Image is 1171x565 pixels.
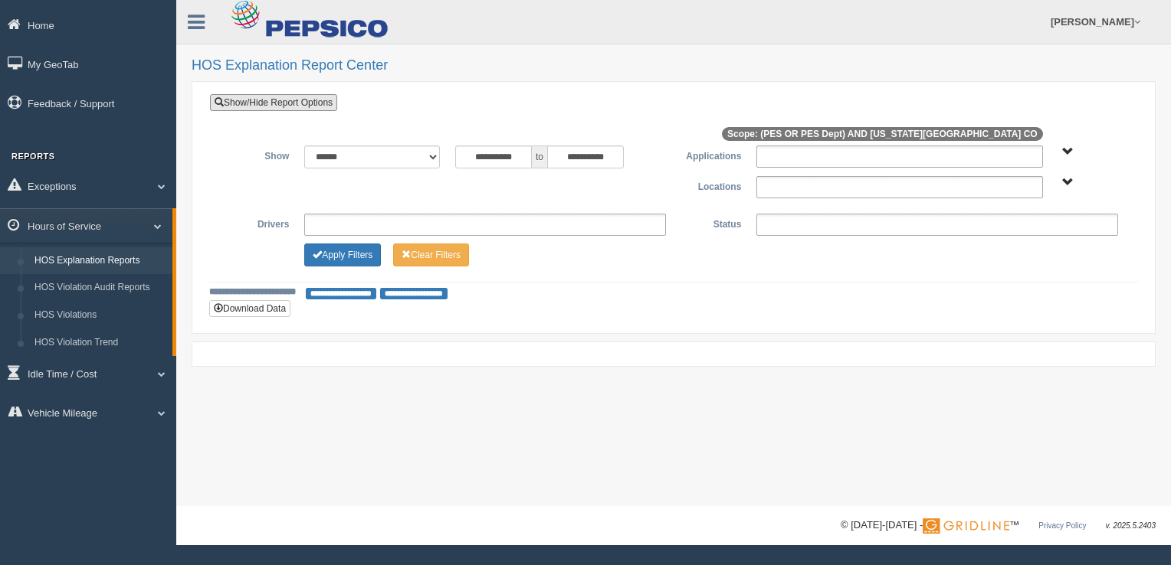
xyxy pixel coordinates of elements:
a: Show/Hide Report Options [210,94,337,111]
button: Download Data [209,300,290,317]
label: Show [221,145,297,164]
a: HOS Explanation Reports [28,247,172,275]
a: HOS Violation Audit Reports [28,274,172,302]
div: © [DATE]-[DATE] - ™ [841,518,1156,534]
a: HOS Violation Trend [28,329,172,357]
label: Status [674,214,749,232]
button: Change Filter Options [393,243,469,266]
label: Applications [674,145,749,164]
button: Change Filter Options [304,243,381,266]
label: Locations [674,176,749,194]
span: v. 2025.5.2403 [1106,521,1156,530]
h2: HOS Explanation Report Center [192,58,1156,73]
span: Scope: (PES OR PES Dept) AND [US_STATE][GEOGRAPHIC_DATA] CO [722,127,1043,141]
img: Gridline [923,518,1009,534]
span: to [532,145,547,168]
label: Drivers [221,214,297,232]
a: HOS Violations [28,302,172,329]
a: Privacy Policy [1038,521,1086,530]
